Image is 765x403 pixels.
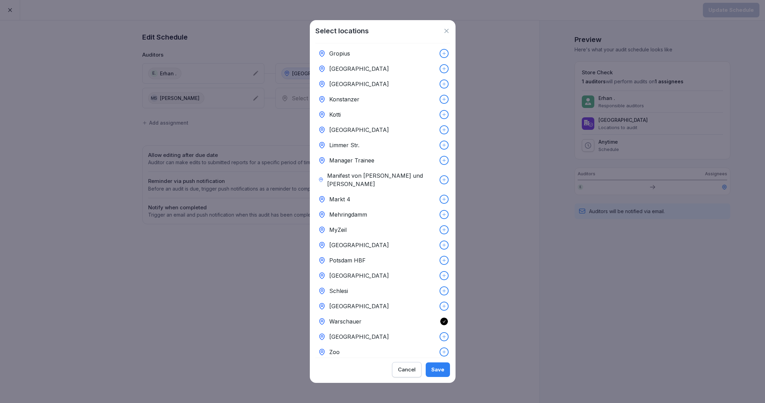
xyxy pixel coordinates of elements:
[329,195,350,203] p: Markt 4
[315,26,369,36] h1: Select locations
[329,65,389,73] p: [GEOGRAPHIC_DATA]
[329,317,362,326] p: Warschauer
[329,210,367,219] p: Mehringdamm
[329,126,389,134] p: [GEOGRAPHIC_DATA]
[327,171,436,188] p: Manifest von [PERSON_NAME] und [PERSON_NAME]
[398,366,416,373] div: Cancel
[329,271,389,280] p: [GEOGRAPHIC_DATA]
[329,110,341,119] p: Kotti
[329,302,389,310] p: [GEOGRAPHIC_DATA]
[426,362,450,377] button: Save
[329,141,359,149] p: Limmer Str.
[329,95,359,103] p: Konstanzer
[329,156,374,165] p: Manager Trainee
[329,226,347,234] p: MyZeil
[329,348,340,356] p: Zoo
[329,256,366,265] p: Potsdam HBF
[329,80,389,88] p: [GEOGRAPHIC_DATA]
[392,362,422,377] button: Cancel
[431,366,444,373] div: Save
[329,241,389,249] p: [GEOGRAPHIC_DATA]
[329,49,350,58] p: Gropius
[329,287,348,295] p: Schlesi
[329,333,389,341] p: [GEOGRAPHIC_DATA]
